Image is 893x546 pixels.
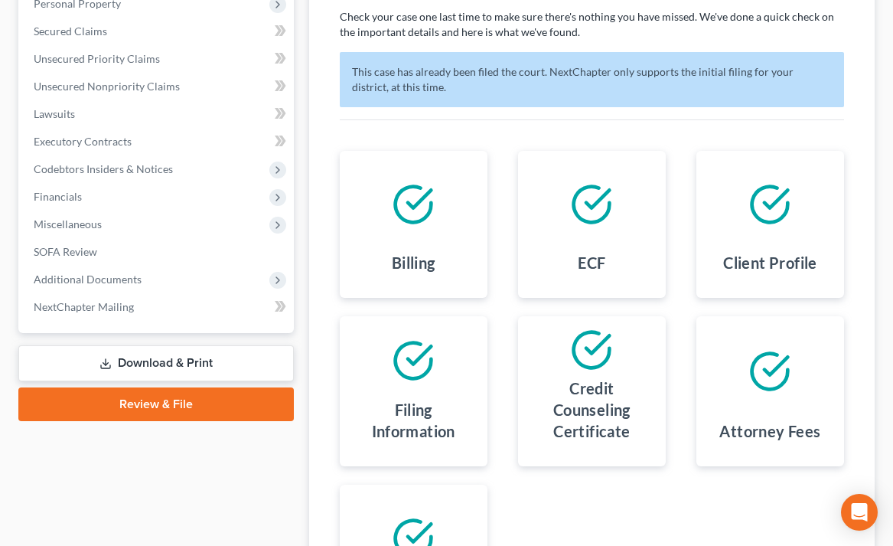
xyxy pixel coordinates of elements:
[34,162,173,175] span: Codebtors Insiders & Notices
[719,420,820,442] h4: Attorney Fees
[21,73,294,100] a: Unsecured Nonpriority Claims
[34,300,134,313] span: NextChapter Mailing
[530,378,653,442] h4: Credit Counseling Certificate
[352,399,475,442] h4: Filing Information
[34,245,97,258] span: SOFA Review
[340,52,844,107] p: This case has already been filed the court. NextChapter only supports the initial filing for your...
[21,293,294,321] a: NextChapter Mailing
[34,273,142,286] span: Additional Documents
[578,252,605,273] h4: ECF
[34,217,102,230] span: Miscellaneous
[34,25,107,38] span: Secured Claims
[841,494,878,531] div: Open Intercom Messenger
[34,80,180,93] span: Unsecured Nonpriority Claims
[34,135,132,148] span: Executory Contracts
[340,9,844,40] p: Check your case one last time to make sure there's nothing you have missed. We've done a quick ch...
[18,387,294,421] a: Review & File
[21,45,294,73] a: Unsecured Priority Claims
[21,128,294,155] a: Executory Contracts
[21,18,294,45] a: Secured Claims
[34,52,160,65] span: Unsecured Priority Claims
[34,190,82,203] span: Financials
[21,100,294,128] a: Lawsuits
[34,107,75,120] span: Lawsuits
[21,238,294,266] a: SOFA Review
[723,252,817,273] h4: Client Profile
[18,345,294,381] a: Download & Print
[392,252,435,273] h4: Billing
